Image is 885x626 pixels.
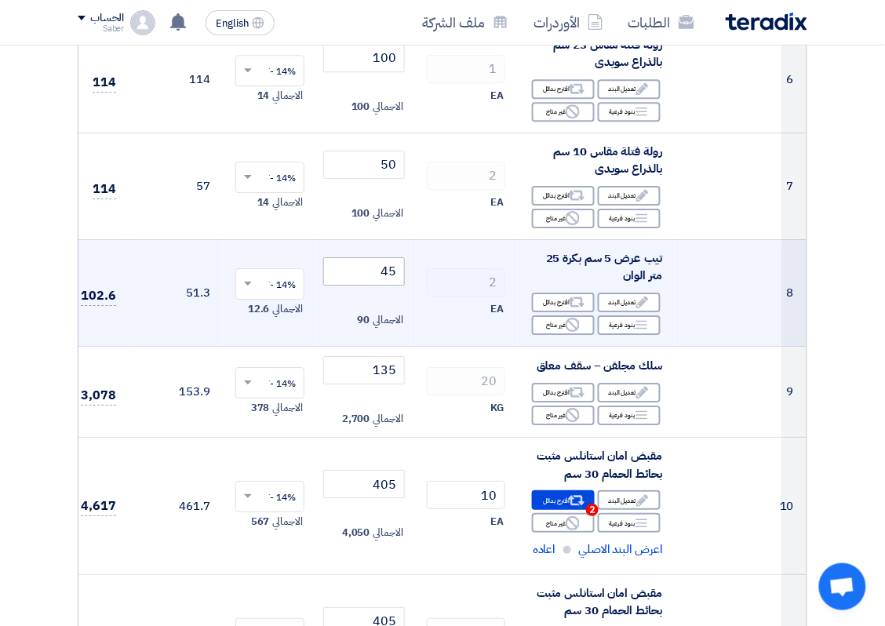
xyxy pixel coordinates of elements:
span: EA [490,301,504,317]
span: EA [490,88,504,104]
input: أدخل سعر الوحدة [323,151,405,179]
input: أدخل سعر الوحدة [323,257,405,286]
input: أدخل سعر الوحدة [323,470,405,498]
a: الطلبات [616,4,707,41]
span: رولة فتلة مقاس 10 سم بالذراع سويدى [553,143,662,178]
input: RFQ_STEP1.ITEMS.2.AMOUNT_TITLE [427,367,505,395]
td: 114 [129,26,223,133]
span: الاجمالي [373,99,403,115]
div: اقترح بدائل [532,79,595,99]
span: 90 [358,312,370,328]
div: تعديل البند [598,293,661,312]
div: بنود فرعية [598,209,661,228]
div: غير متاح [532,513,595,533]
div: بنود فرعية [598,102,661,122]
span: 100 [351,99,370,115]
td: 10 [781,438,807,575]
td: 9 [781,346,807,438]
ng-select: VAT [235,162,304,193]
input: أدخل سعر الوحدة [323,356,405,384]
div: غير متاح [532,209,595,228]
input: RFQ_STEP1.ITEMS.2.AMOUNT_TITLE [427,55,505,83]
span: الاجمالي [373,525,403,540]
td: 153.9 [129,346,223,438]
span: الاجمالي [273,514,303,530]
span: الاجمالي [373,206,403,221]
span: 100 [351,206,370,221]
span: الاجمالي [273,301,303,317]
div: مقبض امان استانلس مثبت بحائط الحمام 30 سم [530,447,662,482]
td: 51.3 [129,239,223,346]
span: 102.6 [81,286,116,306]
span: اعرض البند الاصلي [579,540,662,559]
div: تعديل البند [598,79,661,99]
div: Open chat [819,563,866,610]
span: 2,700 [342,411,370,427]
div: بنود فرعية [598,513,661,533]
td: 6 [781,26,807,133]
span: 14 [257,195,270,210]
td: 8 [781,239,807,346]
span: 12.6 [248,301,270,317]
input: أدخل سعر الوحدة [323,44,405,72]
span: تيب عرض 5 سم بكرة 25 متر الوان [546,249,662,285]
span: 14 [257,88,270,104]
span: 567 [251,514,270,530]
ng-select: VAT [235,367,304,399]
span: سلك مجلفن – سقف معلق [537,357,662,374]
span: الاجمالي [273,195,303,210]
span: 114 [93,180,116,199]
span: 2 [586,504,599,516]
button: English [206,10,275,35]
span: 378 [251,400,270,416]
span: EA [490,195,504,210]
div: مقبض امان استانلس مثبت بحائط الحمام 30 سم [530,584,662,620]
span: الاجمالي [373,411,403,427]
ng-select: VAT [235,481,304,512]
input: RFQ_STEP1.ITEMS.2.AMOUNT_TITLE [427,162,505,190]
div: Saber [78,24,124,33]
span: الاجمالي [273,400,303,416]
img: Teradix logo [726,13,807,31]
a: ملف الشركة [410,4,521,41]
div: بنود فرعية [598,406,661,425]
div: اقترح بدائل [532,186,595,206]
span: 114 [93,73,116,93]
td: 57 [129,133,223,239]
ng-select: VAT [235,268,304,300]
div: اقترح بدائل [532,490,595,510]
div: تعديل البند [598,186,661,206]
span: 4,617 [81,497,116,516]
span: 3,078 [81,386,116,406]
span: English [216,18,249,29]
td: 7 [781,133,807,239]
div: بنود فرعية [598,315,661,335]
input: RFQ_STEP1.ITEMS.2.AMOUNT_TITLE [427,268,505,297]
span: 4,050 [342,525,370,540]
span: EA [490,514,504,530]
div: تعديل البند [598,383,661,402]
img: profile_test.png [130,10,155,35]
div: اقترح بدائل [532,383,595,402]
div: الحساب [90,12,124,25]
div: غير متاح [532,315,595,335]
div: غير متاح [532,406,595,425]
span: KG [490,400,504,416]
ng-select: VAT [235,55,304,86]
span: الاجمالي [373,312,403,328]
input: RFQ_STEP1.ITEMS.2.AMOUNT_TITLE [427,481,505,509]
div: تعديل البند [598,490,661,510]
div: غير متاح [532,102,595,122]
span: اعاده [533,540,555,559]
span: رولة فتلة مقاس 23 سم بالذراع سويدى [553,36,662,71]
td: 461.7 [129,438,223,575]
a: الأوردرات [521,4,616,41]
span: الاجمالي [273,88,303,104]
div: اقترح بدائل [532,293,595,312]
